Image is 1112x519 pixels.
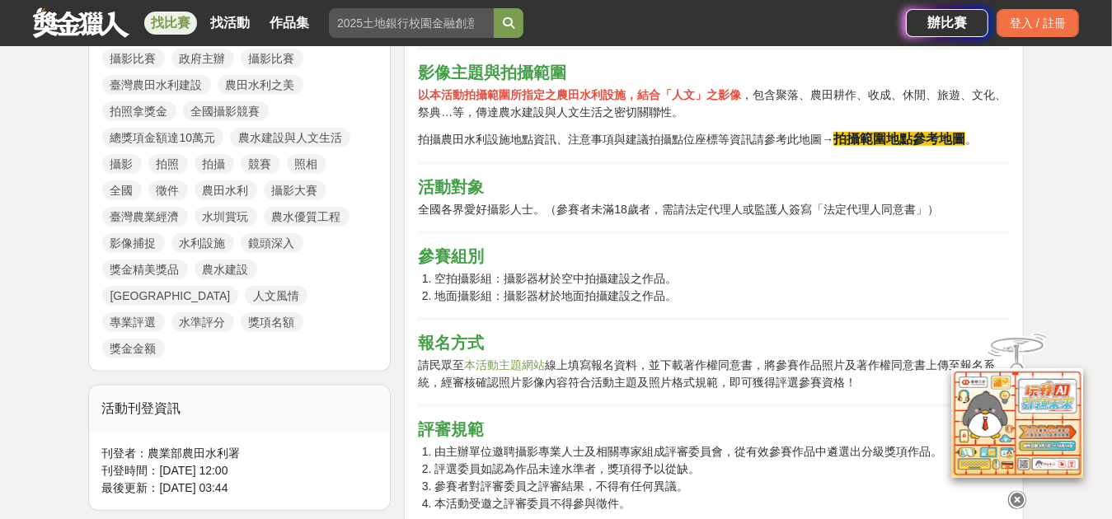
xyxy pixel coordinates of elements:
li: 空拍攝影組：攝影器材於空中拍攝建設之作品。 [434,270,1010,288]
strong: 拍攝範圍地點參考地圖 [833,132,965,146]
div: 刊登時間： [DATE] 12:00 [102,462,378,479]
a: 找比賽 [144,12,197,35]
a: 影像捕捉 [102,233,165,253]
img: d2146d9a-e6f6-4337-9592-8cefde37ba6b.png [951,367,1083,477]
a: 拍照拿獎金 [102,101,176,121]
a: 獎金金额 [102,339,165,358]
a: 徵件 [148,180,188,200]
a: 專業評選 [102,312,165,332]
p: 全國各界愛好攝影人士。（參賽者未滿18歲者，需請法定代理人或監護人簽寫「法定代理人同意書」） [418,201,1010,218]
a: 臺灣農業經濟 [102,207,188,227]
p: 拍攝農田水利設施地點資訊、注意事項與建議拍攝點位座標等資訊請參考此地圖→ 。 [418,129,1010,149]
a: 農水建設與人文生活 [230,128,350,147]
strong: 評審規範 [418,420,484,438]
a: 總獎項金額達10萬元 [102,128,224,147]
a: 全國 [102,180,142,200]
strong: 活動對象 [418,178,484,196]
div: 活動刊登資訊 [89,386,391,432]
a: 攝影比賽 [102,49,165,68]
a: 鏡頭深入 [241,233,303,253]
a: 拍照 [148,154,188,174]
a: 辦比賽 [906,9,988,37]
strong: 參賽組別 [418,247,484,265]
li: 由主辦單位邀聘攝影專業人士及相關專家組成評審委員會，從有效參賽作品中遴選出分級獎項作品。 [434,443,1010,461]
a: [GEOGRAPHIC_DATA] [102,286,239,306]
a: 政府主辦 [171,49,234,68]
li: 本活動受邀之評審委員不得參與徵件。 [434,495,1010,512]
a: 農田水利 [195,180,257,200]
li: 地面攝影組：攝影器材於地面拍攝建設之作品。 [434,288,1010,305]
a: 獎金精美獎品 [102,259,188,279]
li: 評選委員如認為作品未達水準者，獎項得予以從缺。 [434,461,1010,478]
input: 2025土地銀行校園金融創意挑戰賽：從你出發 開啟智慧金融新頁 [329,8,494,38]
div: 最後更新： [DATE] 03:44 [102,479,378,497]
a: 全國攝影競賽 [183,101,269,121]
a: 競賽 [241,154,280,174]
a: 攝影比賽 [241,49,303,68]
a: 作品集 [263,12,316,35]
a: 人文風情 [245,286,307,306]
strong: 報名方式 [418,334,484,352]
a: 照相 [287,154,326,174]
a: 水準評分 [171,312,234,332]
a: 拍攝 [195,154,234,174]
a: 水圳賞玩 [195,207,257,227]
strong: 以本活動拍攝範圍所指定之農田水利設施，結合「人文」之影像 [418,88,741,101]
p: ，包含聚落、農田耕作、收成、休閒、旅遊、文化、祭典…等，傳達農水建設與人文生活之密切關聯性。 [418,86,1010,121]
strong: 影像主題與拍攝範圍 [418,63,566,82]
a: 水利設施 [171,233,234,253]
a: 攝影 [102,154,142,174]
a: 臺灣農田水利建設 [102,75,211,95]
li: 參賽者對評審委員之評審結果，不得有任何異議。 [434,478,1010,495]
div: 刊登者： 農業部農田水利署 [102,445,378,462]
div: 登入 / 註冊 [997,9,1079,37]
a: 找活動 [204,12,256,35]
a: 農田水利之美 [218,75,303,95]
a: 本活動主題網站 [464,358,545,372]
a: 獎項名額 [241,312,303,332]
p: 請民眾至 線上填寫報名資料，並下載著作權同意書，將參賽作品照片及著作權同意書上傳至報名系統，經審核確認照片影像內容符合活動主題及照片格式規範，即可獲得評選參賽資格！ [418,357,1010,391]
a: 農水優質工程 [264,207,350,227]
a: 攝影大賽 [264,180,326,200]
a: 農水建設 [195,259,257,279]
a: 拍攝範圍地點參考地圖 [833,133,965,146]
